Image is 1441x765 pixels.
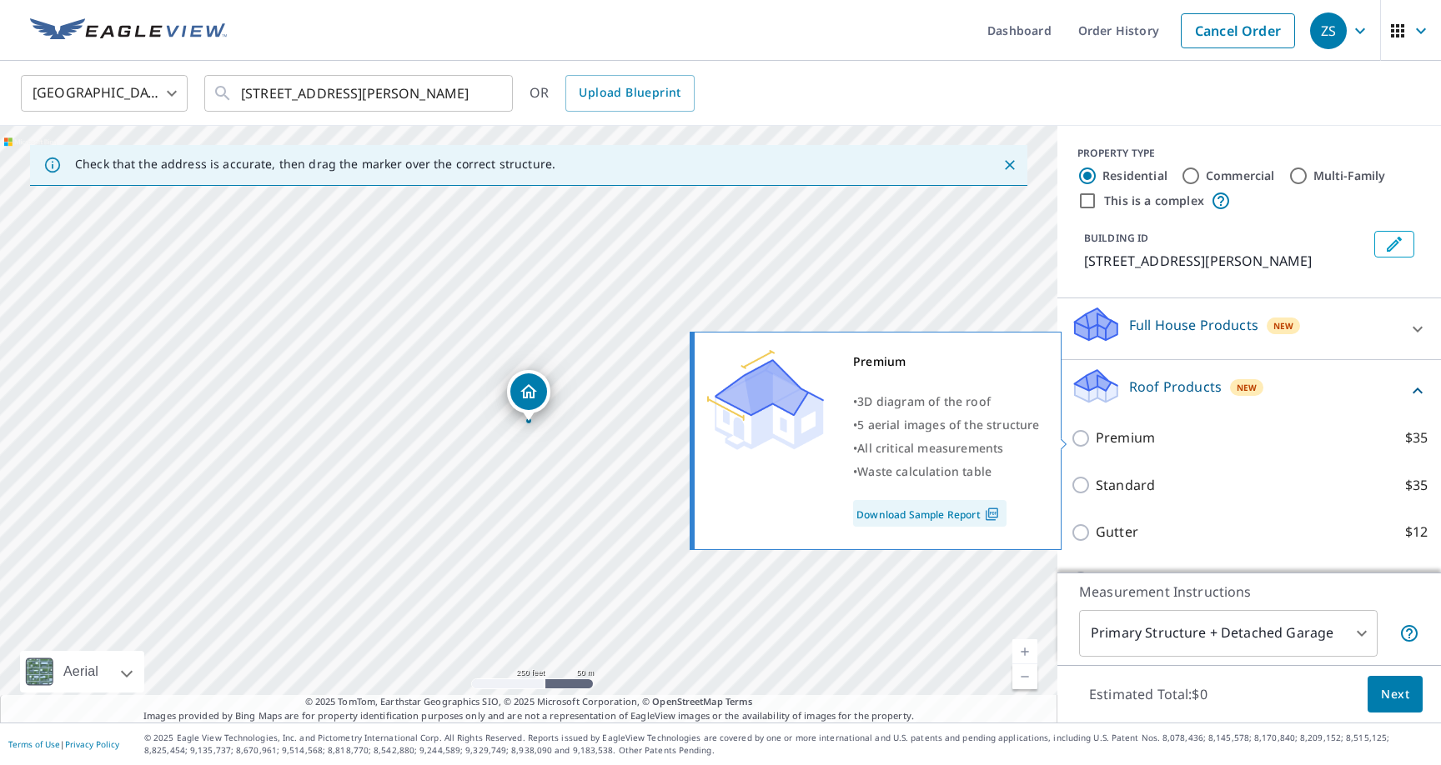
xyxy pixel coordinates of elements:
[853,413,1040,437] div: •
[1084,251,1368,271] p: [STREET_ADDRESS][PERSON_NAME]
[1129,315,1258,335] p: Full House Products
[58,651,103,692] div: Aerial
[305,695,753,709] span: © 2025 TomTom, Earthstar Geographics SIO, © 2025 Microsoft Corporation, ©
[1368,676,1423,713] button: Next
[1273,319,1294,332] span: New
[1096,475,1155,496] p: Standard
[1129,377,1222,397] p: Roof Products
[707,350,824,450] img: Premium
[1381,684,1409,705] span: Next
[857,417,1039,432] span: 5 aerial images of the structure
[1181,13,1295,48] a: Cancel Order
[1102,167,1167,184] label: Residential
[652,695,722,707] a: OpenStreetMap
[30,18,227,43] img: EV Logo
[726,695,753,707] a: Terms
[1374,231,1414,257] button: Edit building 1
[1313,167,1386,184] label: Multi-Family
[1405,569,1428,590] p: $15
[1071,305,1428,352] div: Full House ProductsNew
[1096,522,1138,542] p: Gutter
[857,393,991,409] span: 3D diagram of the roof
[999,154,1021,176] button: Close
[1310,12,1347,49] div: ZS
[1077,146,1421,161] div: PROPERTY TYPE
[1079,582,1419,602] p: Measurement Instructions
[507,370,550,422] div: Dropped pin, building 1, Residential property, 35459 Pierce St Richmond, MI 48062
[1096,427,1155,448] p: Premium
[75,157,555,172] p: Check that the address is accurate, then drag the marker over the correct structure.
[1104,192,1204,209] label: This is a complex
[853,500,1007,527] a: Download Sample Report
[853,437,1040,460] div: •
[853,460,1040,483] div: •
[1405,522,1428,542] p: $12
[1399,623,1419,643] span: Your report will include the primary structure and a detached garage if one exists.
[1206,167,1275,184] label: Commercial
[857,463,992,479] span: Waste calculation table
[8,738,60,750] a: Terms of Use
[1012,639,1037,664] a: Current Level 17, Zoom In
[579,82,680,103] span: Upload Blueprint
[853,350,1040,373] div: Premium
[144,732,1433,757] p: © 2025 Eagle View Technologies, Inc. and Pictometry International Corp. All Rights Reserved. Repo...
[981,507,1003,522] img: Pdf Icon
[65,738,119,750] a: Privacy Policy
[565,75,694,112] a: Upload Blueprint
[21,70,188,117] div: [GEOGRAPHIC_DATA]
[1405,475,1428,496] p: $35
[20,651,144,692] div: Aerial
[1405,427,1428,448] p: $35
[1079,610,1378,657] div: Primary Structure + Detached Garage
[853,390,1040,413] div: •
[1012,664,1037,689] a: Current Level 17, Zoom Out
[241,70,479,117] input: Search by address or latitude-longitude
[1076,676,1221,712] p: Estimated Total: $0
[1084,231,1148,245] p: BUILDING ID
[857,440,1003,456] span: All critical measurements
[8,739,119,749] p: |
[1237,381,1258,394] span: New
[1071,367,1428,414] div: Roof ProductsNew
[1096,569,1177,590] p: Bid Perfect™
[530,75,695,112] div: OR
